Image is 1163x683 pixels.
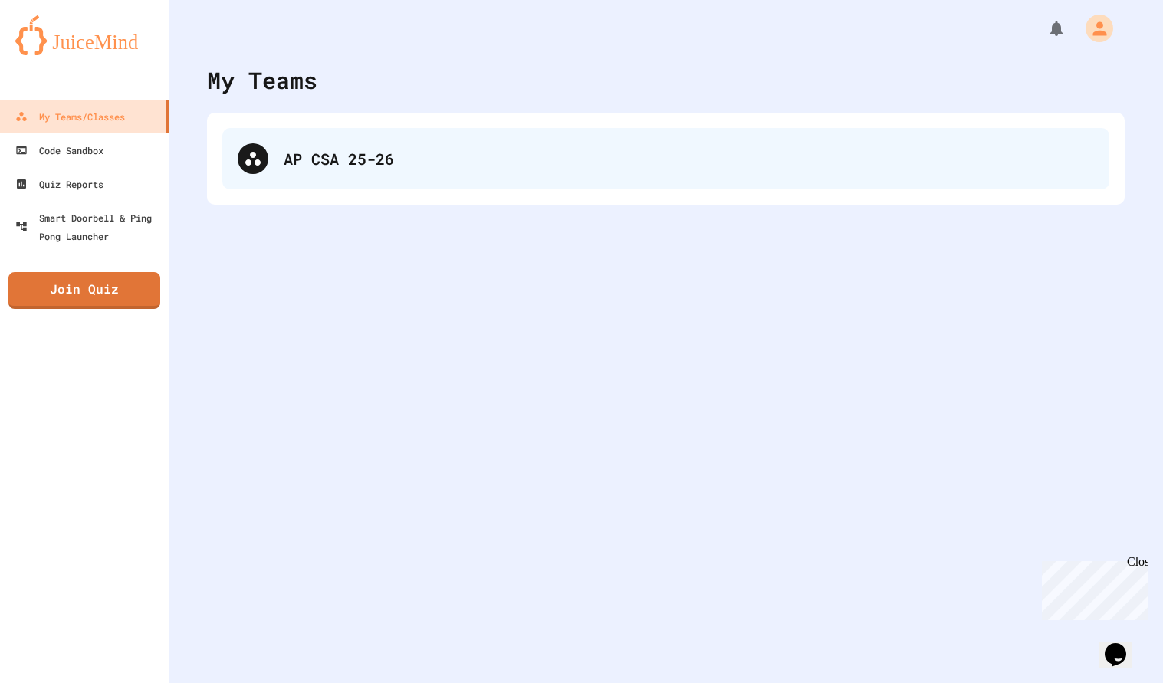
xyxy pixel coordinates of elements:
iframe: chat widget [1099,622,1148,668]
div: My Teams/Classes [15,107,125,126]
div: Smart Doorbell & Ping Pong Launcher [15,209,163,245]
div: Chat with us now!Close [6,6,106,97]
div: My Account [1069,11,1117,46]
div: Code Sandbox [15,141,103,159]
div: My Teams [207,63,317,97]
div: My Notifications [1019,15,1069,41]
div: AP CSA 25-26 [284,147,1094,170]
a: Join Quiz [8,272,160,309]
iframe: chat widget [1036,555,1148,620]
div: AP CSA 25-26 [222,128,1109,189]
div: Quiz Reports [15,175,103,193]
img: logo-orange.svg [15,15,153,55]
